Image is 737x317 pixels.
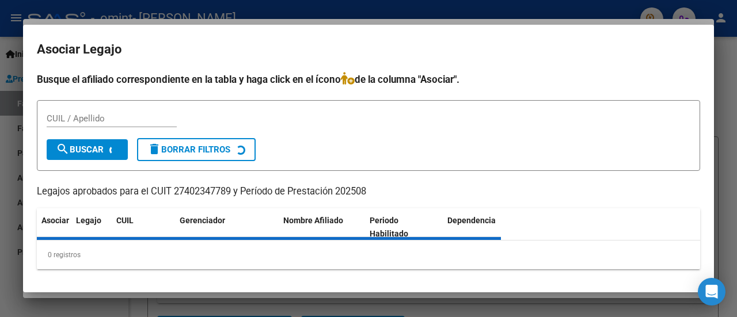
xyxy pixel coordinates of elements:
[37,240,700,269] div: 0 registros
[116,216,134,225] span: CUIL
[112,208,175,246] datatable-header-cell: CUIL
[147,142,161,156] mat-icon: delete
[370,216,408,238] span: Periodo Habilitado
[76,216,101,225] span: Legajo
[365,208,443,246] datatable-header-cell: Periodo Habilitado
[698,278,725,305] div: Open Intercom Messenger
[447,216,496,225] span: Dependencia
[147,144,230,155] span: Borrar Filtros
[37,72,700,87] h4: Busque el afiliado correspondiente en la tabla y haga click en el ícono de la columna "Asociar".
[47,139,128,160] button: Buscar
[37,185,700,199] p: Legajos aprobados para el CUIT 27402347789 y Período de Prestación 202508
[279,208,365,246] datatable-header-cell: Nombre Afiliado
[283,216,343,225] span: Nombre Afiliado
[37,39,700,60] h2: Asociar Legajo
[56,142,70,156] mat-icon: search
[41,216,69,225] span: Asociar
[180,216,225,225] span: Gerenciador
[443,208,529,246] datatable-header-cell: Dependencia
[37,208,71,246] datatable-header-cell: Asociar
[137,138,256,161] button: Borrar Filtros
[71,208,112,246] datatable-header-cell: Legajo
[56,144,104,155] span: Buscar
[175,208,279,246] datatable-header-cell: Gerenciador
